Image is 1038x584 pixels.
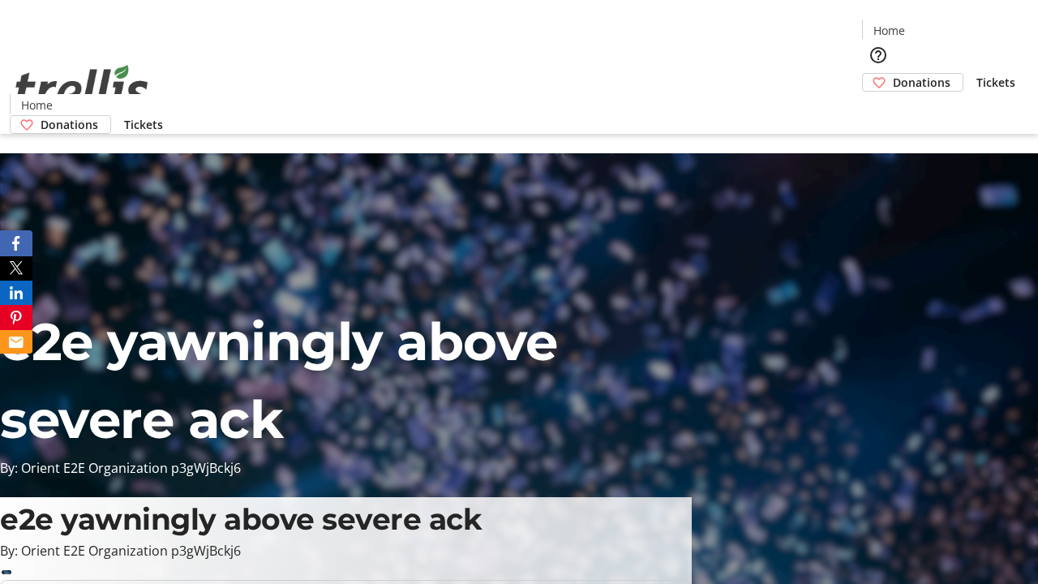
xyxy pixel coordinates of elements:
[862,39,894,71] button: Help
[111,116,176,133] a: Tickets
[21,97,53,114] span: Home
[862,92,894,124] button: Cart
[862,73,963,92] a: Donations
[963,74,1028,91] a: Tickets
[124,116,163,133] span: Tickets
[976,74,1015,91] span: Tickets
[10,47,154,128] img: Orient E2E Organization p3gWjBckj6's Logo
[863,22,915,39] a: Home
[893,74,950,91] span: Donations
[11,97,62,114] a: Home
[873,22,905,39] span: Home
[41,116,98,133] span: Donations
[10,115,111,134] a: Donations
